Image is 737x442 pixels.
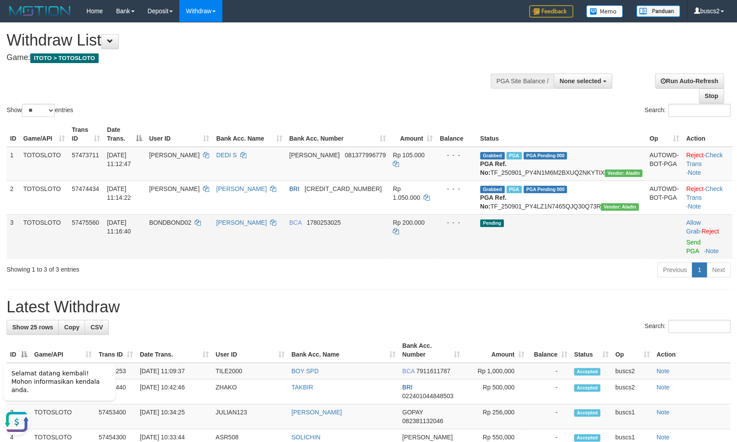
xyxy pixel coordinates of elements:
a: Reject [686,152,704,159]
a: Note [656,368,669,375]
span: [PERSON_NAME] [149,185,199,192]
a: Check Trans [686,185,723,201]
th: Action [653,338,730,363]
td: · · [683,180,732,214]
th: Balance [436,122,477,147]
td: TF_250901_PY4N1M6M2BXUQ2NKYTIX [477,147,646,181]
label: Search: [644,104,730,117]
span: [DATE] 11:14:22 [107,185,131,201]
span: Accepted [574,434,600,442]
div: - - - [440,218,473,227]
th: Op: activate to sort column ascending [646,122,683,147]
th: Balance: activate to sort column ascending [527,338,570,363]
span: Accepted [574,384,600,392]
td: - [527,379,570,404]
span: Marked by buscs2 [506,152,522,159]
a: SOLICHIN [292,434,320,441]
b: PGA Ref. No: [480,160,506,176]
td: AUTOWD-BOT-PGA [646,180,683,214]
span: [DATE] 11:12:47 [107,152,131,167]
td: [DATE] 10:42:46 [136,379,212,404]
a: [PERSON_NAME] [292,409,342,416]
a: CSV [85,320,109,335]
th: Status [477,122,646,147]
a: Copy [58,320,85,335]
td: 3 [7,214,20,259]
a: Reject [686,185,704,192]
th: Amount: activate to sort column ascending [389,122,436,147]
a: Note [688,203,701,210]
label: Show entries [7,104,73,117]
span: Marked by buscs2 [506,186,522,193]
span: [DATE] 11:16:40 [107,219,131,235]
button: None selected [554,74,612,88]
span: Grabbed [480,152,505,159]
span: Copy 597201018355530 to clipboard [305,185,382,192]
th: Date Trans.: activate to sort column descending [103,122,146,147]
span: BCA [289,219,302,226]
span: CSV [90,324,103,331]
th: Action [683,122,732,147]
a: Reject [701,228,719,235]
th: Trans ID: activate to sort column ascending [95,338,136,363]
img: panduan.png [636,5,680,17]
th: Bank Acc. Name: activate to sort column ascending [288,338,399,363]
span: Rp 200.000 [393,219,424,226]
h1: Latest Withdraw [7,298,730,316]
td: · [683,214,732,259]
h1: Withdraw List [7,32,483,49]
span: Rp 1.050.000 [393,185,420,201]
th: Game/API: activate to sort column ascending [31,338,95,363]
th: Status: activate to sort column ascending [570,338,612,363]
td: - [527,363,570,379]
a: Allow Grab [686,219,701,235]
td: AUTOWD-BOT-PGA [646,147,683,181]
span: Copy 081377996779 to clipboard [345,152,385,159]
td: TILE2000 [212,363,288,379]
td: 2 [7,180,20,214]
td: · · [683,147,732,181]
th: User ID: activate to sort column ascending [212,338,288,363]
div: Showing 1 to 3 of 3 entries [7,262,300,274]
img: Button%20Memo.svg [586,5,623,18]
a: DEDI S [216,152,237,159]
b: PGA Ref. No: [480,194,506,210]
span: BRI [289,185,299,192]
span: None selected [559,78,601,85]
td: Rp 256,000 [463,404,527,429]
a: Show 25 rows [7,320,59,335]
a: Note [688,169,701,176]
td: Rp 1,000,000 [463,363,527,379]
input: Search: [668,104,730,117]
th: Date Trans.: activate to sort column ascending [136,338,212,363]
td: JULIAN123 [212,404,288,429]
th: ID: activate to sort column descending [7,338,31,363]
th: Bank Acc. Number: activate to sort column ascending [399,338,463,363]
a: Stop [699,88,724,103]
span: GOPAY [402,409,423,416]
th: Amount: activate to sort column ascending [463,338,527,363]
span: Copy [64,324,79,331]
span: [PERSON_NAME] [149,152,199,159]
th: Trans ID: activate to sort column ascending [68,122,103,147]
a: Check Trans [686,152,723,167]
span: [PERSON_NAME] [402,434,452,441]
span: BRI [402,384,412,391]
td: TOTOSLOTO [20,147,68,181]
th: User ID: activate to sort column ascending [146,122,213,147]
td: Rp 500,000 [463,379,527,404]
a: Run Auto-Refresh [655,74,724,88]
th: Bank Acc. Name: activate to sort column ascending [213,122,285,147]
span: Show 25 rows [12,324,53,331]
div: - - - [440,151,473,159]
span: Pending [480,219,504,227]
span: ITOTO > TOTOSLOTO [30,53,99,63]
div: - - - [440,184,473,193]
a: Note [656,384,669,391]
td: [DATE] 10:34:25 [136,404,212,429]
a: 1 [692,262,707,277]
span: · [686,219,701,235]
td: TF_250901_PY4LZ1N7465QJQ30Q73R [477,180,646,214]
button: Open LiveChat chat widget [4,53,30,79]
a: Previous [657,262,692,277]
